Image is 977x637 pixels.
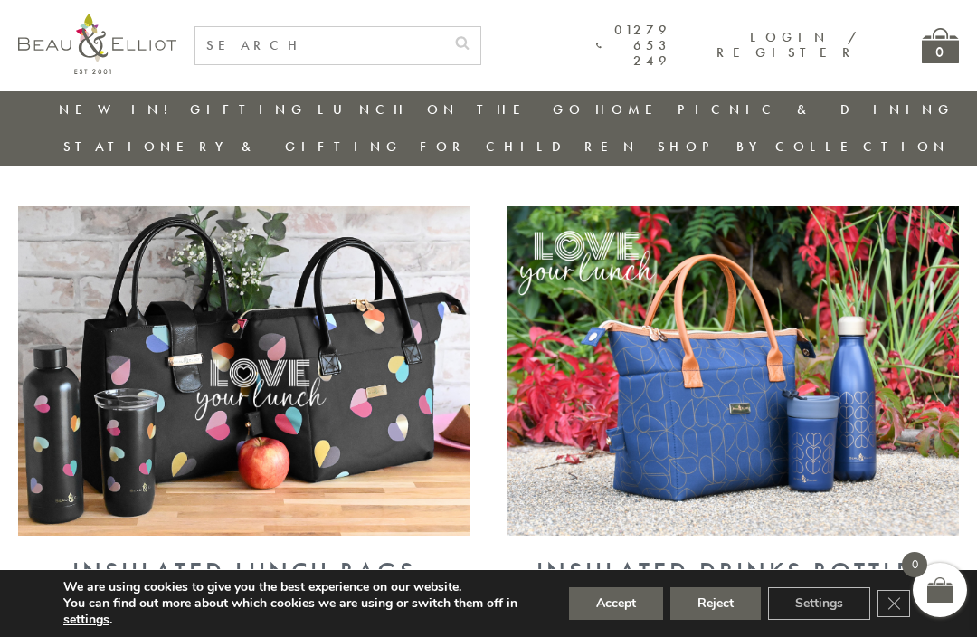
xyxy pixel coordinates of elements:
a: Shop by collection [658,138,950,156]
a: Stationery & Gifting [63,138,403,156]
a: Insulated Lunch Bags Insulated Lunch Bags [18,521,470,587]
input: SEARCH [195,27,444,64]
button: Settings [768,587,870,620]
p: We are using cookies to give you the best experience on our website. [63,579,536,595]
img: Insulated Drinks Bottles [507,206,959,536]
button: Close GDPR Cookie Banner [877,590,910,617]
a: 01279 653 249 [596,23,671,70]
button: Reject [670,587,761,620]
a: New in! [59,100,180,119]
img: Insulated Lunch Bags [18,206,470,536]
a: Home [595,100,668,119]
img: logo [18,14,176,74]
a: For Children [420,138,640,156]
a: Insulated Drinks Bottles Insulated Drinks Bottles [507,521,959,587]
div: Insulated Lunch Bags [18,557,470,586]
button: settings [63,612,109,628]
a: Picnic & Dining [678,100,954,119]
a: Lunch On The Go [318,100,585,119]
p: You can find out more about which cookies we are using or switch them off in . [63,595,536,628]
a: Gifting [190,100,308,119]
div: Insulated Drinks Bottles [507,557,959,586]
a: Login / Register [716,28,858,62]
a: 0 [922,28,959,63]
button: Accept [569,587,663,620]
span: 0 [902,552,927,577]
